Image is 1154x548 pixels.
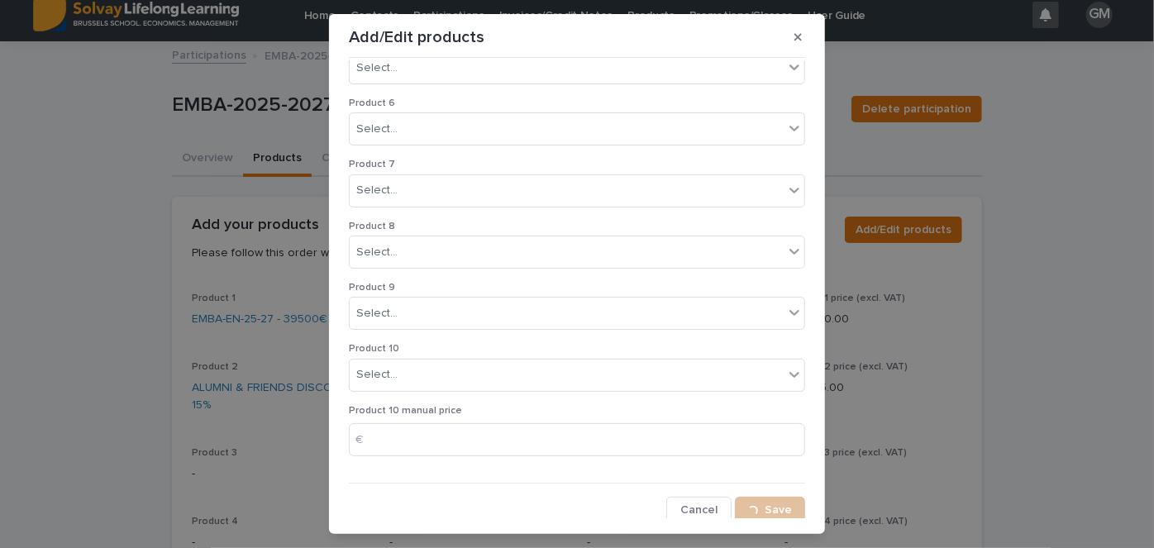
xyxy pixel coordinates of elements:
button: Save [735,497,805,523]
span: Product 10 [349,344,399,354]
div: Select... [356,305,398,322]
span: Product 7 [349,160,395,169]
div: Select... [356,60,398,77]
button: Cancel [666,497,732,523]
div: Select... [356,182,398,199]
span: Product 8 [349,222,395,231]
span: Product 10 manual price [349,406,462,416]
span: Save [765,504,792,516]
div: Select... [356,244,398,261]
span: Product 6 [349,98,395,108]
span: Cancel [680,504,718,516]
div: Select... [356,121,398,138]
p: Add/Edit products [349,27,484,47]
div: € [349,423,382,456]
span: Product 9 [349,283,395,293]
div: Select... [356,366,398,384]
